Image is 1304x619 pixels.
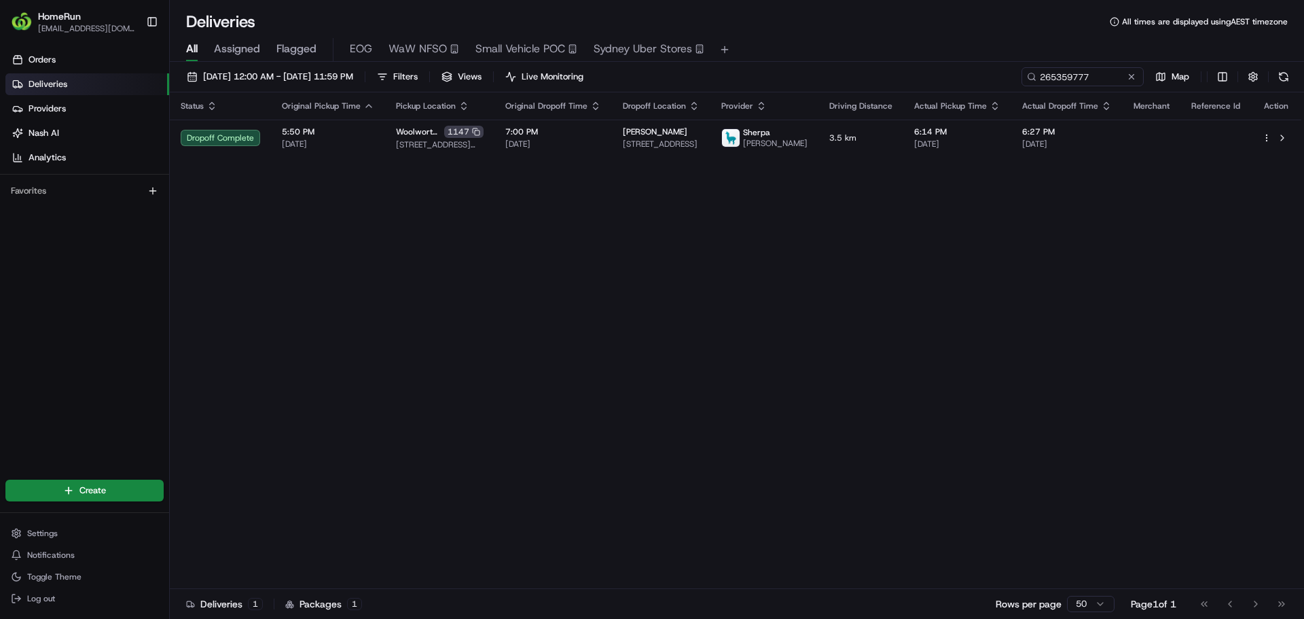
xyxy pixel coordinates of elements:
[29,103,66,115] span: Providers
[276,41,316,57] span: Flagged
[282,101,361,111] span: Original Pickup Time
[475,41,565,57] span: Small Vehicle POC
[996,597,1062,611] p: Rows per page
[27,528,58,539] span: Settings
[5,5,141,38] button: HomeRunHomeRun[EMAIL_ADDRESS][DOMAIN_NAME]
[186,41,198,57] span: All
[743,138,808,149] span: [PERSON_NAME]
[1122,16,1288,27] span: All times are displayed using AEST timezone
[721,101,753,111] span: Provider
[5,122,169,144] a: Nash AI
[350,41,372,57] span: EOG
[29,127,59,139] span: Nash AI
[444,126,484,138] div: 1147
[5,524,164,543] button: Settings
[5,567,164,586] button: Toggle Theme
[248,598,263,610] div: 1
[914,139,1000,149] span: [DATE]
[1021,67,1144,86] input: Type to search
[214,41,260,57] span: Assigned
[27,571,81,582] span: Toggle Theme
[1191,101,1240,111] span: Reference Id
[396,126,441,137] span: Woolworths Bass Hill
[393,71,418,83] span: Filters
[623,139,700,149] span: [STREET_ADDRESS]
[347,598,362,610] div: 1
[1022,126,1112,137] span: 6:27 PM
[38,10,81,23] button: HomeRun
[594,41,692,57] span: Sydney Uber Stores
[29,78,67,90] span: Deliveries
[29,152,66,164] span: Analytics
[522,71,583,83] span: Live Monitoring
[371,67,424,86] button: Filters
[623,126,687,137] span: [PERSON_NAME]
[5,589,164,608] button: Log out
[435,67,488,86] button: Views
[203,71,353,83] span: [DATE] 12:00 AM - [DATE] 11:59 PM
[396,101,456,111] span: Pickup Location
[27,593,55,604] span: Log out
[505,101,587,111] span: Original Dropoff Time
[1022,139,1112,149] span: [DATE]
[623,101,686,111] span: Dropoff Location
[829,132,892,143] span: 3.5 km
[914,101,987,111] span: Actual Pickup Time
[38,23,135,34] button: [EMAIL_ADDRESS][DOMAIN_NAME]
[186,11,255,33] h1: Deliveries
[5,480,164,501] button: Create
[79,484,106,497] span: Create
[5,73,169,95] a: Deliveries
[1022,101,1098,111] span: Actual Dropoff Time
[1131,597,1176,611] div: Page 1 of 1
[743,127,770,138] span: Sherpa
[5,49,169,71] a: Orders
[181,67,359,86] button: [DATE] 12:00 AM - [DATE] 11:59 PM
[282,139,374,149] span: [DATE]
[396,139,484,150] span: [STREET_ADDRESS][PERSON_NAME]
[458,71,482,83] span: Views
[282,126,374,137] span: 5:50 PM
[285,597,362,611] div: Packages
[29,54,56,66] span: Orders
[499,67,590,86] button: Live Monitoring
[11,11,33,33] img: HomeRun
[1134,101,1170,111] span: Merchant
[5,546,164,565] button: Notifications
[722,129,740,147] img: sherpa_logo.png
[5,98,169,120] a: Providers
[5,180,164,202] div: Favorites
[914,126,1000,137] span: 6:14 PM
[505,139,601,149] span: [DATE]
[1149,67,1195,86] button: Map
[186,597,263,611] div: Deliveries
[181,101,204,111] span: Status
[505,126,601,137] span: 7:00 PM
[27,550,75,561] span: Notifications
[1172,71,1189,83] span: Map
[5,147,169,169] a: Analytics
[1262,101,1290,111] div: Action
[829,101,892,111] span: Driving Distance
[1274,67,1293,86] button: Refresh
[388,41,447,57] span: WaW NFSO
